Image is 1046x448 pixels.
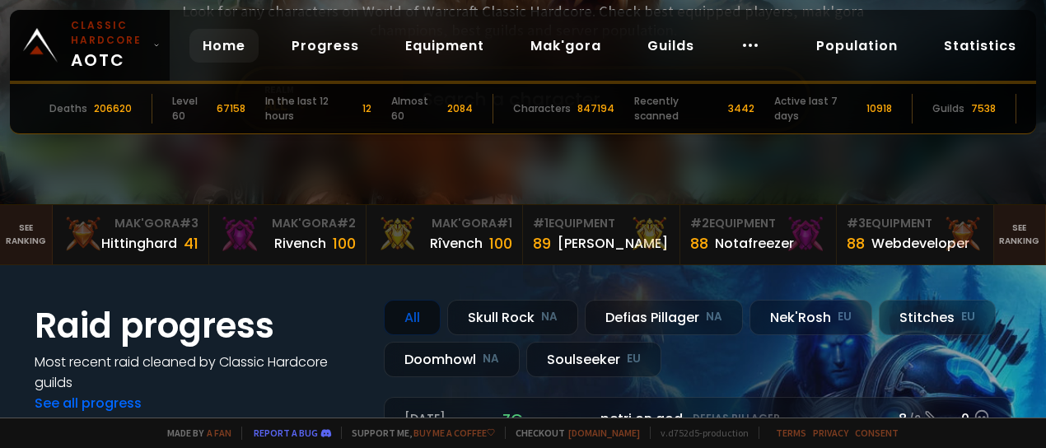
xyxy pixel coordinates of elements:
[376,215,513,232] div: Mak'Gora
[838,309,852,325] small: EU
[265,94,356,124] div: In the last 12 hours
[680,205,838,264] a: #2Equipment88Notafreezer
[513,101,571,116] div: Characters
[10,10,170,81] a: Classic HardcoreAOTC
[71,18,147,48] small: Classic Hardcore
[847,232,865,254] div: 88
[175,2,871,40] h3: Look for any characters on World of Warcraft Classic Hardcore. Check best equipped players, mak'g...
[577,101,614,116] div: 847194
[690,215,827,232] div: Equipment
[101,233,177,254] div: Hittinghard
[384,397,1011,441] a: [DATE]zgpetri on godDefias Pillager8 /90
[219,215,356,232] div: Mak'Gora
[706,309,722,325] small: NA
[384,342,520,377] div: Doomhowl
[489,232,512,254] div: 100
[517,29,614,63] a: Mak'gora
[254,427,318,439] a: Report a bug
[497,215,512,231] span: # 1
[715,233,794,254] div: Notafreezer
[837,205,994,264] a: #3Equipment88Webdeveloper
[650,427,749,439] span: v. d752d5 - production
[217,101,245,116] div: 67158
[391,94,441,124] div: Almost 60
[341,427,495,439] span: Support me,
[71,18,147,72] span: AOTC
[384,300,441,335] div: All
[94,101,132,116] div: 206620
[871,233,969,254] div: Webdeveloper
[585,300,743,335] div: Defias Pillager
[157,427,231,439] span: Made by
[774,94,860,124] div: Active last 7 days
[333,232,356,254] div: 100
[184,232,198,254] div: 41
[971,101,996,116] div: 7538
[690,232,708,254] div: 88
[413,427,495,439] a: Buy me a coffee
[931,29,1030,63] a: Statistics
[847,215,866,231] span: # 3
[505,427,640,439] span: Checkout
[447,300,578,335] div: Skull Rock
[278,29,372,63] a: Progress
[879,300,996,335] div: Stitches
[932,101,964,116] div: Guilds
[558,233,668,254] div: [PERSON_NAME]
[337,215,356,231] span: # 2
[533,215,549,231] span: # 1
[866,101,892,116] div: 10918
[430,233,483,254] div: Rîvench
[855,427,899,439] a: Consent
[634,29,707,63] a: Guilds
[189,29,259,63] a: Home
[362,101,371,116] div: 12
[274,233,326,254] div: Rivench
[749,300,872,335] div: Nek'Rosh
[447,101,473,116] div: 2084
[526,342,661,377] div: Soulseeker
[35,300,364,352] h1: Raid progress
[776,427,806,439] a: Terms
[728,101,754,116] div: 3442
[634,94,721,124] div: Recently scanned
[180,215,198,231] span: # 3
[847,215,983,232] div: Equipment
[541,309,558,325] small: NA
[690,215,709,231] span: # 2
[813,427,848,439] a: Privacy
[392,29,497,63] a: Equipment
[961,309,975,325] small: EU
[627,351,641,367] small: EU
[209,205,367,264] a: Mak'Gora#2Rivench100
[35,394,142,413] a: See all progress
[367,205,524,264] a: Mak'Gora#1Rîvench100
[207,427,231,439] a: a fan
[568,427,640,439] a: [DOMAIN_NAME]
[803,29,911,63] a: Population
[483,351,499,367] small: NA
[35,352,364,393] h4: Most recent raid cleaned by Classic Hardcore guilds
[533,232,551,254] div: 89
[63,215,199,232] div: Mak'Gora
[49,101,87,116] div: Deaths
[533,215,670,232] div: Equipment
[523,205,680,264] a: #1Equipment89[PERSON_NAME]
[53,205,210,264] a: Mak'Gora#3Hittinghard41
[172,94,210,124] div: Level 60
